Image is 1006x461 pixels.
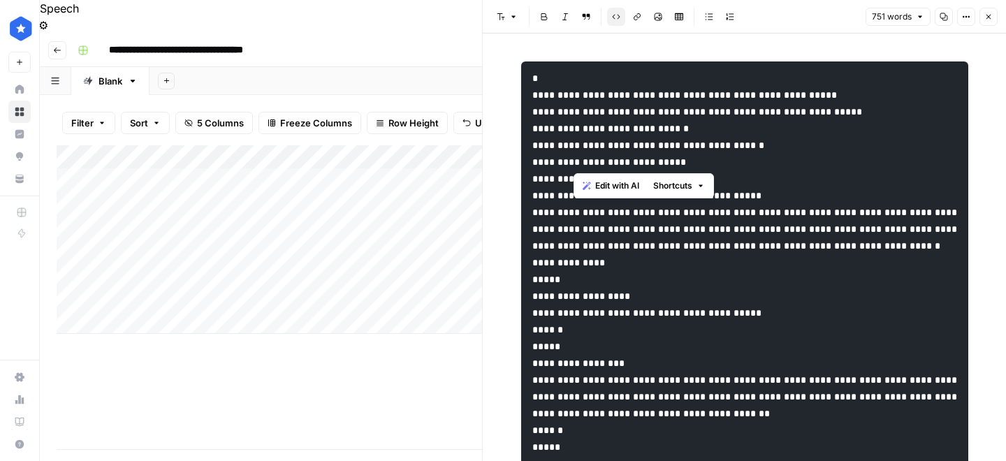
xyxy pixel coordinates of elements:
a: Browse [8,101,31,123]
a: Your Data [8,168,31,190]
span: Row Height [388,116,439,130]
button: Shortcuts [648,177,710,195]
span: Freeze Columns [280,116,352,130]
a: Usage [8,388,31,411]
span: 5 Columns [197,116,244,130]
a: Opportunities [8,145,31,168]
button: Filter [62,112,115,134]
a: Insights [8,123,31,145]
button: Edit with AI [577,177,645,195]
button: 5 Columns [175,112,253,134]
button: Row Height [367,112,448,134]
a: Home [8,78,31,101]
span: Shortcuts [653,180,692,192]
button: 751 words [866,8,931,26]
span: 751 words [872,10,912,23]
span: Sort [130,116,148,130]
span: Filter [71,116,94,130]
button: Sort [121,112,170,134]
span: Edit with AI [595,180,639,192]
button: Settings [38,17,48,34]
div: Blank [99,74,122,88]
button: Help + Support [8,433,31,455]
span: Undo [475,116,499,130]
img: ConsumerAffairs Logo [8,16,34,41]
button: Undo [453,112,508,134]
button: Freeze Columns [258,112,361,134]
a: Blank [71,67,150,95]
a: Learning Hub [8,411,31,433]
button: Workspace: ConsumerAffairs [8,11,31,46]
a: Settings [8,366,31,388]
